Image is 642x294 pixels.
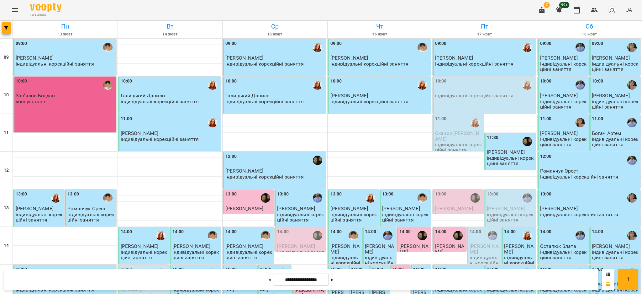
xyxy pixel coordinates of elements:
p: індивідуальні корекційні заняття [592,99,639,110]
h6: 17 жовт [433,31,536,37]
h6: Чт [329,22,431,31]
p: Індивідуальні логопедичні заняття [435,212,482,223]
label: 10:00 [435,78,447,85]
p: індивідуальні корекційні заняття [592,249,639,260]
img: Кобзар Зоряна [471,118,480,127]
p: індивідуальні корекційні заняття [277,212,324,223]
img: Кобзар Зоряна [523,43,532,52]
label: 10:00 [225,78,237,85]
span: 7 [544,2,550,8]
label: 09:00 [330,40,342,47]
div: Коваль Дмитро [576,80,585,90]
p: індивідуальні корекційні заняття [504,255,534,271]
div: Кобзар Зоряна [313,43,322,52]
p: індивідуальні корекційні заняття [540,174,618,179]
img: Кобзар Зоряна [156,231,166,240]
label: 11:00 [540,115,552,122]
p: індивідуальні корекційні заняття [592,61,639,72]
span: Романчук Орест [540,168,579,174]
label: 14:00 [540,228,552,235]
div: Марина Кириченко [103,80,113,90]
span: [PERSON_NAME] [16,55,54,61]
span: [PERSON_NAME] [540,55,578,61]
div: Кобзар Зоряна [523,231,532,240]
p: індивідуальні корекційні заняття [592,136,639,147]
span: [PERSON_NAME] [487,206,525,211]
img: Мєдвєдєва Катерина [627,231,637,240]
span: Остапюк Злата [540,243,576,249]
span: [PERSON_NAME] [382,206,420,211]
button: UA [623,4,634,16]
label: 14:00 [470,228,481,235]
label: 13:00 [67,191,79,198]
img: Валерія Капітан [313,231,322,240]
span: [PERSON_NAME] [470,243,499,254]
label: 14:00 [277,228,289,235]
button: Menu [8,3,23,18]
div: Валерія Капітан [471,193,480,203]
p: консультація [16,99,47,104]
label: 14:00 [225,228,237,235]
h6: 14 жовт [119,31,222,37]
label: 14:00 [435,228,447,235]
p: індивідуальні корекційні заняття [382,212,429,223]
span: [PERSON_NAME] [121,243,159,249]
img: Кобзар Зоряна [418,80,427,90]
img: Мєдвєдєва Катерина [627,193,637,203]
p: індивідуальні корекційні заняття [435,93,513,98]
span: [PERSON_NAME] [504,243,533,254]
p: індивідуальні корекційні заняття [121,99,199,104]
span: [PERSON_NAME] [225,168,263,174]
h6: 13 жовт [14,31,117,37]
label: 14:00 [504,228,516,235]
span: [PERSON_NAME] [399,243,429,254]
p: індивідуальні корекційні заняття [540,99,587,110]
label: 12:00 [540,153,552,160]
span: [PERSON_NAME] [540,130,578,136]
p: індивідуальні корекційні заняття [470,255,500,271]
p: індивідуальні корекційні заняття [540,61,587,72]
h6: 12 [4,167,9,174]
img: Марина Кириченко [261,231,270,240]
img: Коваль Дмитро [313,193,322,203]
label: 09:00 [16,40,27,47]
span: [PERSON_NAME] [365,243,394,254]
span: [PERSON_NAME] [225,55,263,61]
img: Кобзар Зоряна [366,193,375,203]
img: Валерія Капітан [261,193,270,203]
p: індивідуальні корекційні заняття [225,99,304,104]
img: avatar_s.png [608,6,617,14]
span: [PERSON_NAME] [487,149,525,155]
label: 13:00 [16,191,27,198]
p: індивідуальні корекційні заняття [487,212,534,223]
label: 11:00 [121,115,132,122]
span: For Business [30,13,61,17]
span: [PERSON_NAME] [330,93,368,99]
span: Богач Артем [592,130,622,136]
label: 10:00 [121,78,132,85]
span: [PERSON_NAME] [592,243,630,249]
h6: 16 жовт [329,31,431,37]
img: Марина Кириченко [103,43,113,52]
img: Кобзар Зоряна [208,118,217,127]
p: індивідуальні корекційні заняття [540,249,587,260]
img: Мєдвєдєва Катерина [576,118,585,127]
span: [PERSON_NAME] [540,206,578,211]
p: індивідуальні корекційні заняття [435,142,482,153]
h6: 14 [4,242,9,249]
img: Мєдвєдєва Катерина [627,80,637,90]
span: Романчук Орест [67,206,106,211]
label: 10:00 [540,78,552,85]
span: [PERSON_NAME] [277,243,315,249]
label: 11:00 [435,115,447,122]
div: Валерія Капітан [313,156,322,165]
div: Коваль Дмитро [576,43,585,52]
p: індивідуальні корекційні заняття [330,61,409,67]
label: 14:00 [330,228,342,235]
span: [PERSON_NAME] [16,206,54,211]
